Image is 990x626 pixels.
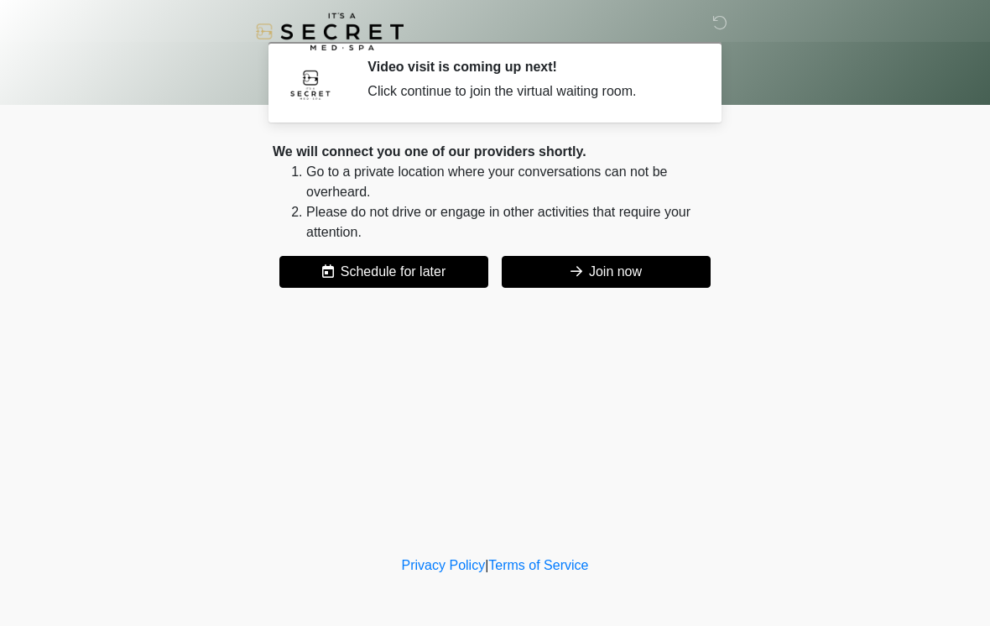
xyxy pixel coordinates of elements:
[485,558,488,572] a: |
[488,558,588,572] a: Terms of Service
[273,142,717,162] div: We will connect you one of our providers shortly.
[402,558,486,572] a: Privacy Policy
[256,13,404,50] img: It's A Secret Med Spa Logo
[367,59,692,75] h2: Video visit is coming up next!
[285,59,336,109] img: Agent Avatar
[502,256,711,288] button: Join now
[306,162,717,202] li: Go to a private location where your conversations can not be overheard.
[279,256,488,288] button: Schedule for later
[367,81,692,102] div: Click continue to join the virtual waiting room.
[306,202,717,243] li: Please do not drive or engage in other activities that require your attention.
